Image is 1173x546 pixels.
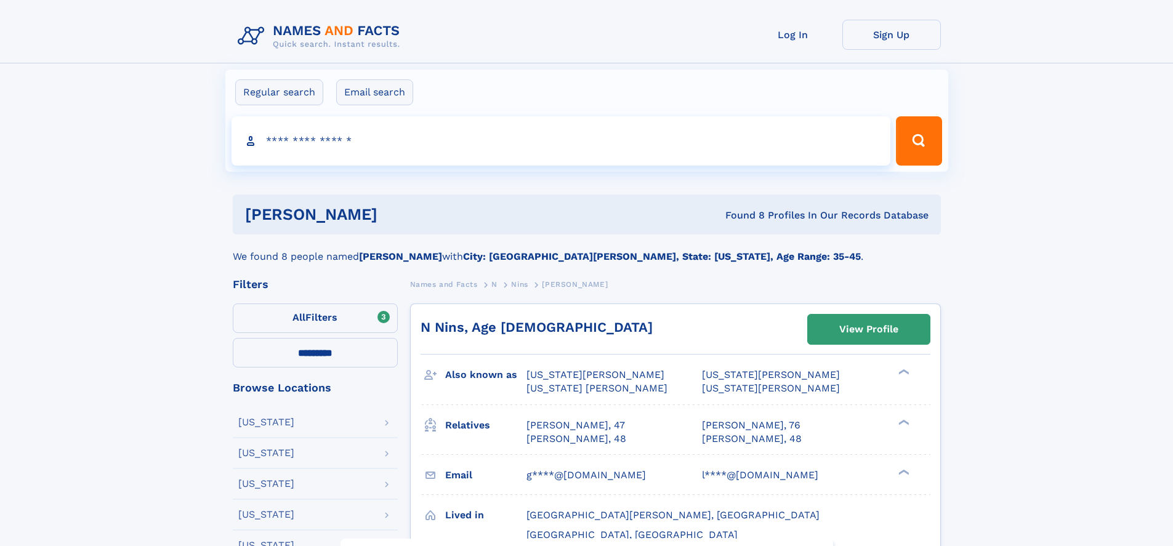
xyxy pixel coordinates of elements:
[526,529,738,540] span: [GEOGRAPHIC_DATA], [GEOGRAPHIC_DATA]
[896,116,941,166] button: Search Button
[542,280,608,289] span: [PERSON_NAME]
[445,364,526,385] h3: Also known as
[233,20,410,53] img: Logo Names and Facts
[238,510,294,520] div: [US_STATE]
[842,20,941,50] a: Sign Up
[511,276,528,292] a: Nins
[238,448,294,458] div: [US_STATE]
[526,382,667,394] span: [US_STATE] [PERSON_NAME]
[359,251,442,262] b: [PERSON_NAME]
[491,276,498,292] a: N
[702,432,802,446] a: [PERSON_NAME], 48
[551,209,929,222] div: Found 8 Profiles In Our Records Database
[233,279,398,290] div: Filters
[511,280,528,289] span: Nins
[421,319,653,335] a: N Nins, Age [DEMOGRAPHIC_DATA]
[526,509,820,521] span: [GEOGRAPHIC_DATA][PERSON_NAME], [GEOGRAPHIC_DATA]
[233,235,941,264] div: We found 8 people named with .
[445,415,526,436] h3: Relatives
[463,251,861,262] b: City: [GEOGRAPHIC_DATA][PERSON_NAME], State: [US_STATE], Age Range: 35-45
[238,417,294,427] div: [US_STATE]
[702,369,840,380] span: [US_STATE][PERSON_NAME]
[245,207,552,222] h1: [PERSON_NAME]
[445,465,526,486] h3: Email
[895,418,910,426] div: ❯
[526,369,664,380] span: [US_STATE][PERSON_NAME]
[839,315,898,343] div: View Profile
[410,276,478,292] a: Names and Facts
[895,368,910,376] div: ❯
[445,505,526,526] h3: Lived in
[232,116,891,166] input: search input
[238,479,294,489] div: [US_STATE]
[292,311,305,323] span: All
[526,419,625,432] a: [PERSON_NAME], 47
[235,79,323,105] label: Regular search
[808,315,930,344] a: View Profile
[702,419,800,432] a: [PERSON_NAME], 76
[895,468,910,476] div: ❯
[233,382,398,393] div: Browse Locations
[702,382,840,394] span: [US_STATE][PERSON_NAME]
[491,280,498,289] span: N
[233,303,398,333] label: Filters
[336,79,413,105] label: Email search
[744,20,842,50] a: Log In
[526,432,626,446] a: [PERSON_NAME], 48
